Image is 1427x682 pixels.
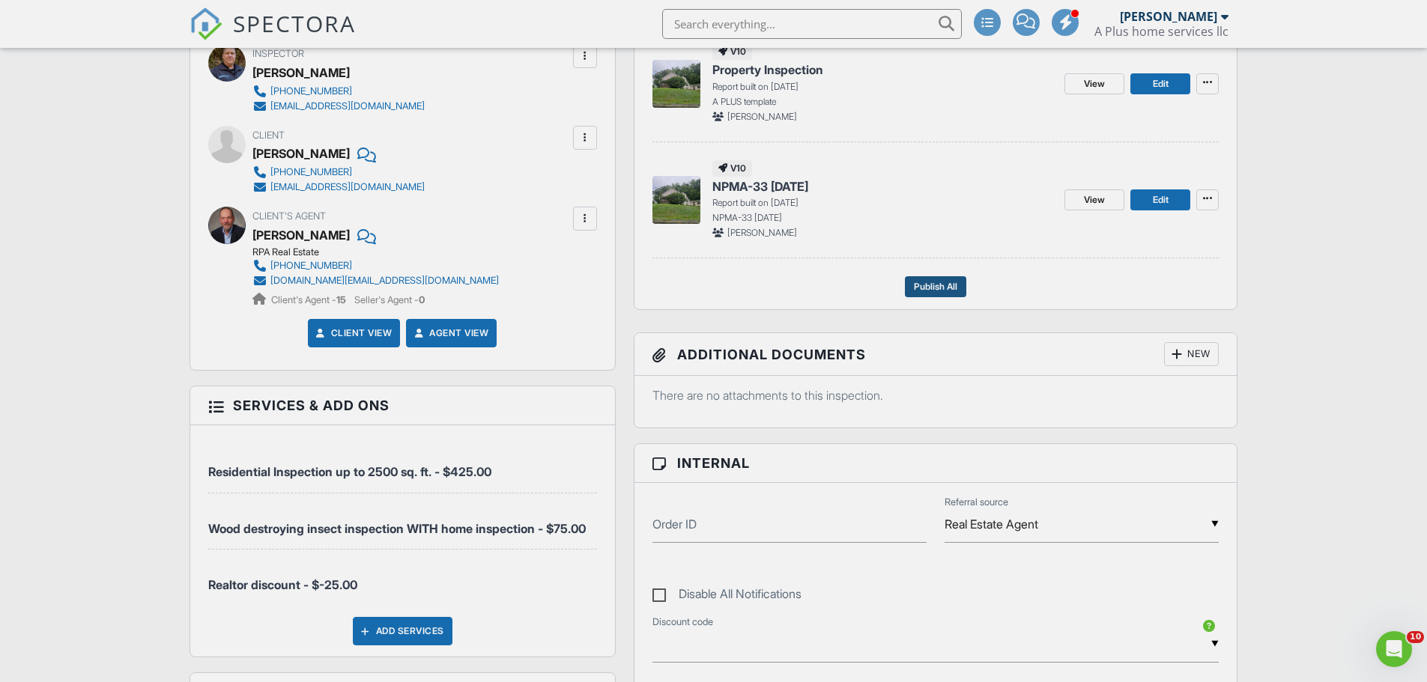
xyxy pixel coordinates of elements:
div: [PERSON_NAME] [252,142,350,165]
div: [PHONE_NUMBER] [270,260,352,272]
span: SPECTORA [233,7,356,39]
input: Search everything... [662,9,962,39]
div: [PERSON_NAME] [1120,9,1217,24]
label: Disable All Notifications [652,587,802,606]
li: Service: Realtor discount [208,549,597,605]
h3: Services & Add ons [190,386,615,425]
h3: Additional Documents [634,333,1237,376]
span: Client [252,130,285,141]
div: [EMAIL_ADDRESS][DOMAIN_NAME] [270,181,425,193]
span: Client's Agent - [271,294,348,305]
strong: 15 [336,294,346,305]
a: Agent View [411,326,488,341]
strong: 0 [419,294,425,305]
label: Order ID [652,516,697,532]
div: New [1164,342,1219,366]
a: [PHONE_NUMBER] [252,258,499,273]
span: Residential Inspection up to 2500 sq. ft. - $425.00 [208,464,491,479]
span: Seller's Agent - [354,294,425,305]
div: [PHONE_NUMBER] [270,85,352,97]
div: [PHONE_NUMBER] [270,166,352,178]
label: Referral source [945,496,1008,509]
li: Service: Residential Inspection up to 2500 sq. ft. [208,436,597,493]
a: [PERSON_NAME] [252,224,350,246]
img: The Best Home Inspection Software - Spectora [190,7,222,40]
label: Discount code [652,615,713,629]
li: Service: Wood destroying insect inspection WITH home inspection [208,493,597,549]
span: Client's Agent [252,210,326,222]
div: Add Services [353,617,452,645]
a: Client View [313,326,393,341]
div: A Plus home services llc [1094,24,1228,39]
a: SPECTORA [190,20,356,52]
span: Realtor discount - $-25.00 [208,577,357,592]
div: [EMAIL_ADDRESS][DOMAIN_NAME] [270,100,425,112]
a: [DOMAIN_NAME][EMAIL_ADDRESS][DOMAIN_NAME] [252,273,499,288]
p: There are no attachments to this inspection. [652,387,1220,404]
a: [PHONE_NUMBER] [252,84,425,99]
div: RPA Real Estate [252,246,511,258]
a: [EMAIL_ADDRESS][DOMAIN_NAME] [252,180,425,195]
h3: Internal [634,444,1237,483]
span: Wood destroying insect inspection WITH home inspection - $75.00 [208,521,586,536]
span: 10 [1407,631,1424,643]
a: [EMAIL_ADDRESS][DOMAIN_NAME] [252,99,425,114]
a: [PHONE_NUMBER] [252,165,425,180]
div: [PERSON_NAME] [252,61,350,84]
iframe: Intercom live chat [1376,631,1412,667]
div: [DOMAIN_NAME][EMAIL_ADDRESS][DOMAIN_NAME] [270,275,499,287]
